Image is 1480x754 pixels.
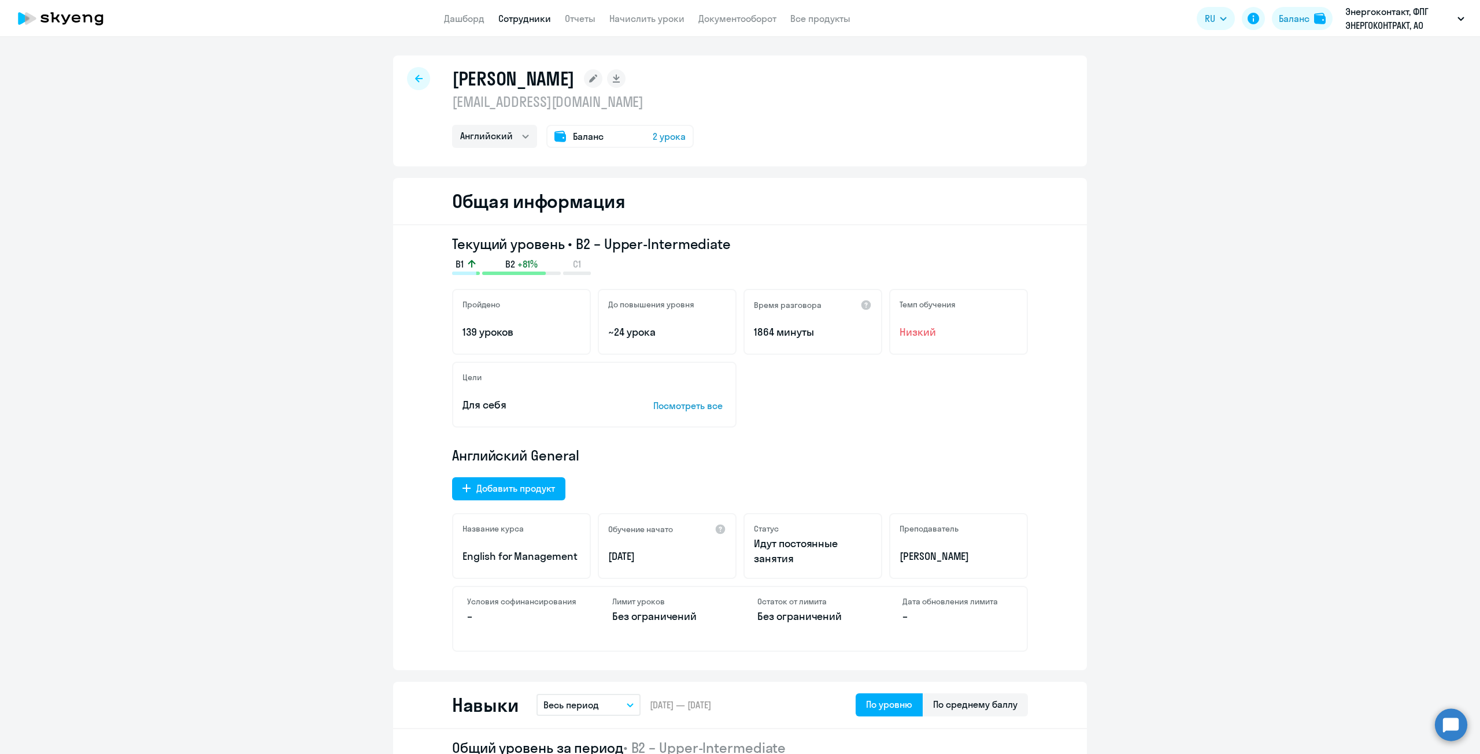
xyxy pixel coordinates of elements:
[1272,7,1333,30] button: Балансbalance
[608,524,673,534] h5: Обучение начато
[467,596,578,607] h4: Условия софинансирования
[462,299,500,310] h5: Пройдено
[608,299,694,310] h5: До повышения уровня
[1205,12,1215,25] span: RU
[573,258,581,270] span: C1
[900,523,959,534] h5: Преподаватель
[653,399,726,413] p: Посмотреть все
[698,13,776,24] a: Документооборот
[1314,13,1326,24] img: balance
[653,129,686,143] span: 2 урока
[573,129,604,143] span: Баланс
[462,523,524,534] h5: Название курса
[452,477,565,500] button: Добавить продукт
[462,398,617,413] p: Для себя
[444,13,484,24] a: Дашборд
[452,446,579,465] span: Английский General
[650,699,711,711] span: [DATE] — [DATE]
[754,523,779,534] h5: Статус
[498,13,551,24] a: Сотрудники
[517,258,538,270] span: +81%
[612,596,723,607] h4: Лимит уроков
[933,697,1017,711] div: По среднему баллу
[902,596,1013,607] h4: Дата обновления лимита
[900,549,1017,564] p: [PERSON_NAME]
[754,325,872,340] p: 1864 минуты
[505,258,515,270] span: B2
[608,549,726,564] p: [DATE]
[536,694,641,716] button: Весь период
[467,609,578,624] p: –
[1279,12,1309,25] div: Баланс
[900,325,1017,340] span: Низкий
[462,549,580,564] p: English for Management
[565,13,595,24] a: Отчеты
[612,609,723,624] p: Без ограничений
[462,325,580,340] p: 139 уроков
[900,299,956,310] h5: Темп обучения
[452,190,625,213] h2: Общая информация
[754,300,822,310] h5: Время разговора
[608,325,726,340] p: ~24 урока
[866,697,912,711] div: По уровню
[1340,5,1470,32] button: Энергоконтакт, ФПГ ЭНЕРГОКОНТРАКТ, АО
[790,13,850,24] a: Все продукты
[1197,7,1235,30] button: RU
[452,92,694,111] p: [EMAIL_ADDRESS][DOMAIN_NAME]
[902,609,1013,624] p: –
[476,481,555,495] div: Добавить продукт
[757,609,868,624] p: Без ограничений
[452,235,1028,253] h3: Текущий уровень • B2 – Upper-Intermediate
[452,693,518,716] h2: Навыки
[609,13,684,24] a: Начислить уроки
[452,67,575,90] h1: [PERSON_NAME]
[754,536,872,566] p: Идут постоянные занятия
[456,258,464,270] span: B1
[462,372,482,382] h5: Цели
[1345,5,1453,32] p: Энергоконтакт, ФПГ ЭНЕРГОКОНТРАКТ, АО
[543,698,599,712] p: Весь период
[757,596,868,607] h4: Остаток от лимита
